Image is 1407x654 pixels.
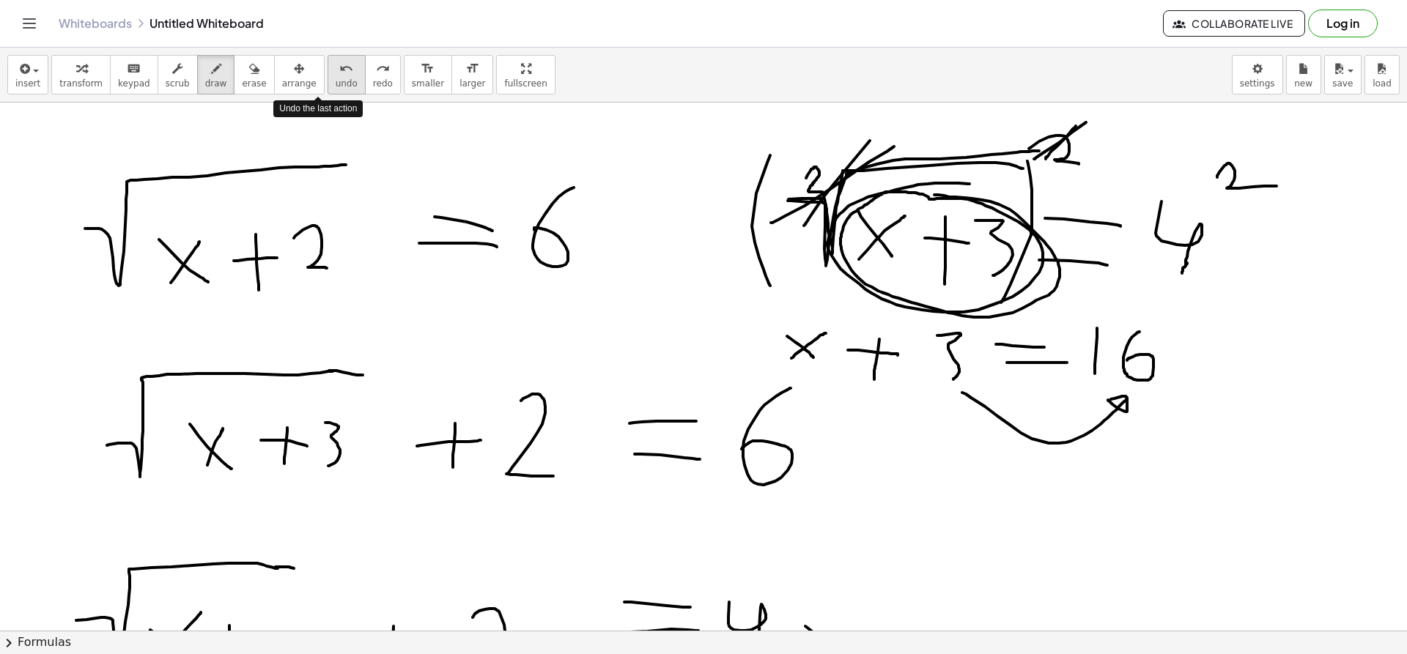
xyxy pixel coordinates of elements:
[496,55,555,94] button: fullscreen
[51,55,111,94] button: transform
[7,55,48,94] button: insert
[1232,55,1283,94] button: settings
[504,78,547,89] span: fullscreen
[197,55,235,94] button: draw
[1240,78,1275,89] span: settings
[110,55,158,94] button: keyboardkeypad
[1286,55,1321,94] button: new
[274,55,325,94] button: arrange
[376,60,390,78] i: redo
[118,78,150,89] span: keypad
[166,78,190,89] span: scrub
[404,55,452,94] button: format_sizesmaller
[459,78,485,89] span: larger
[1373,78,1392,89] span: load
[328,55,366,94] button: undoundo
[451,55,493,94] button: format_sizelarger
[59,78,103,89] span: transform
[15,78,40,89] span: insert
[373,78,393,89] span: redo
[18,12,41,35] button: Toggle navigation
[1163,10,1305,37] button: Collaborate Live
[1294,78,1312,89] span: new
[421,60,435,78] i: format_size
[412,78,444,89] span: smaller
[282,78,317,89] span: arrange
[1175,17,1293,30] span: Collaborate Live
[234,55,274,94] button: erase
[1332,78,1353,89] span: save
[273,100,363,117] div: Undo the last action
[205,78,227,89] span: draw
[465,60,479,78] i: format_size
[242,78,266,89] span: erase
[339,60,353,78] i: undo
[1324,55,1362,94] button: save
[1308,10,1378,37] button: Log in
[336,78,358,89] span: undo
[365,55,401,94] button: redoredo
[1364,55,1400,94] button: load
[59,16,132,31] a: Whiteboards
[158,55,198,94] button: scrub
[127,60,141,78] i: keyboard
